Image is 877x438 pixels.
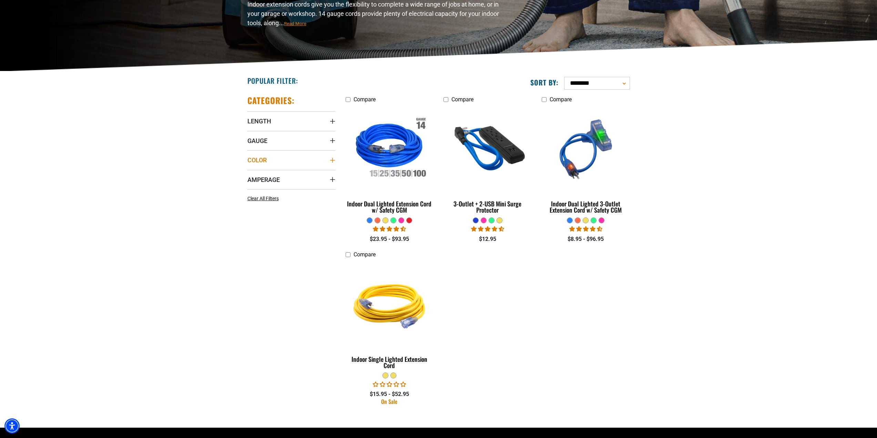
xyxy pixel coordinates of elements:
[443,201,531,213] div: 3-Outlet + 2-USB Mini Surge Protector
[542,110,629,189] img: blue
[346,262,434,373] a: Yellow Indoor Single Lighted Extension Cord
[354,251,376,258] span: Compare
[443,106,531,217] a: blue 3-Outlet + 2-USB Mini Surge Protector
[346,390,434,398] div: $15.95 - $52.95
[247,111,335,131] summary: Length
[247,131,335,150] summary: Gauge
[247,117,271,125] span: Length
[247,76,298,85] h2: Popular Filter:
[4,418,20,434] div: Accessibility Menu
[247,1,499,27] span: Indoor extension cords give you the flexibility to complete a wide range of jobs at home, or in y...
[451,96,473,103] span: Compare
[346,235,434,243] div: $23.95 - $93.95
[346,106,434,217] a: Indoor Dual Lighted Extension Cord w/ Safety CGM Indoor Dual Lighted Extension Cord w/ Safety CGM
[346,201,434,213] div: Indoor Dual Lighted Extension Cord w/ Safety CGM
[550,96,572,103] span: Compare
[247,95,295,106] h2: Categories:
[247,150,335,170] summary: Color
[354,96,376,103] span: Compare
[346,110,433,189] img: Indoor Dual Lighted Extension Cord w/ Safety CGM
[373,226,406,232] span: 4.40 stars
[530,78,559,87] label: Sort by:
[569,226,602,232] span: 4.33 stars
[247,195,282,202] a: Clear All Filters
[471,226,504,232] span: 4.36 stars
[247,170,335,189] summary: Amperage
[542,235,630,243] div: $8.95 - $96.95
[346,265,433,344] img: Yellow
[542,201,630,213] div: Indoor Dual Lighted 3-Outlet Extension Cord w/ Safety CGM
[346,399,434,404] div: On Sale
[247,176,280,184] span: Amperage
[247,196,279,201] span: Clear All Filters
[443,235,531,243] div: $12.95
[542,106,630,217] a: blue Indoor Dual Lighted 3-Outlet Extension Cord w/ Safety CGM
[444,110,531,189] img: blue
[247,137,267,145] span: Gauge
[346,356,434,368] div: Indoor Single Lighted Extension Cord
[247,156,267,164] span: Color
[284,21,306,26] span: Read More
[373,381,406,388] span: 0.00 stars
